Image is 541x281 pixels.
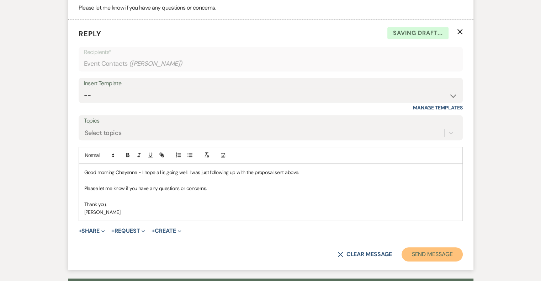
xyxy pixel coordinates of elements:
[152,228,155,234] span: +
[79,228,82,234] span: +
[85,128,122,138] div: Select topics
[84,48,457,57] p: Recipients*
[79,228,105,234] button: Share
[111,228,145,234] button: Request
[129,59,182,69] span: ( [PERSON_NAME] )
[79,3,463,12] p: Please let me know if you have any questions or concerns.
[84,116,457,126] label: Topics
[84,57,457,71] div: Event Contacts
[387,27,449,39] span: Saving draft...
[79,29,101,38] span: Reply
[402,247,462,261] button: Send Message
[338,252,392,257] button: Clear message
[84,208,457,216] p: [PERSON_NAME]
[84,200,457,208] p: Thank you,
[152,228,181,234] button: Create
[84,184,457,192] p: Please let me know if you have any questions or concerns.
[111,228,115,234] span: +
[413,104,463,111] a: Manage Templates
[84,79,457,89] div: Insert Template
[84,168,457,176] p: Good morning Cheyenne - I hope all is going well. I was just following up with the proposal sent ...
